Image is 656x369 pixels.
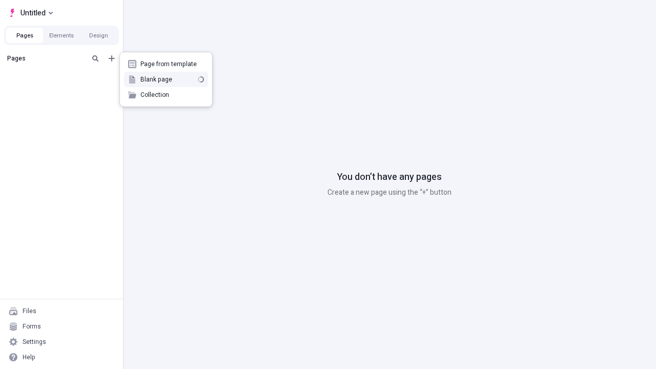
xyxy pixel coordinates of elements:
[20,7,46,19] span: Untitled
[140,60,204,68] span: Page from template
[23,338,46,346] div: Settings
[140,75,194,84] span: Blank page
[43,28,80,43] button: Elements
[80,28,117,43] button: Design
[23,353,35,361] div: Help
[327,187,452,198] p: Create a new page using the “+” button
[4,5,57,20] button: Select site
[23,322,41,331] div: Forms
[7,54,85,63] div: Pages
[140,91,204,99] span: Collection
[6,28,43,43] button: Pages
[120,52,212,107] div: Add new
[23,307,36,315] div: Files
[337,171,442,184] p: You don’t have any pages
[106,52,118,65] button: Add new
